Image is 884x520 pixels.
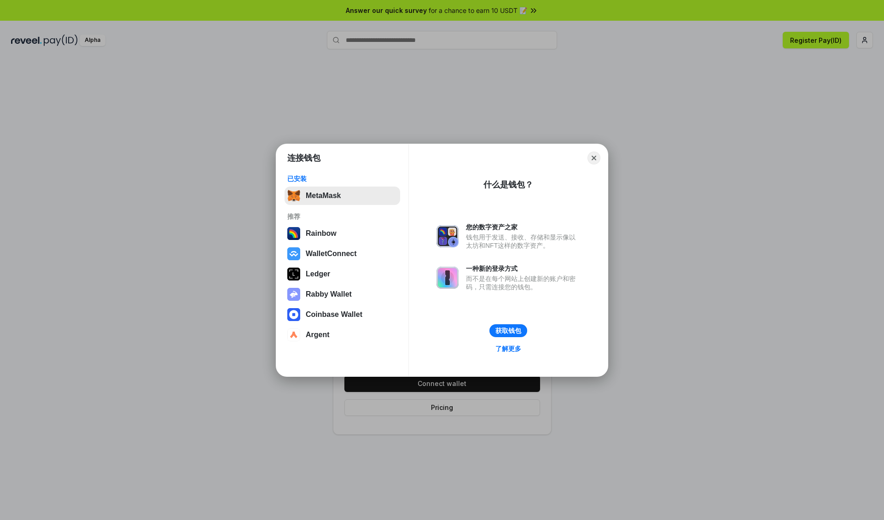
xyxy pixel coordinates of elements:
[285,285,400,304] button: Rabby Wallet
[466,233,580,250] div: 钱包用于发送、接收、存储和显示像以太坊和NFT这样的数字资产。
[306,310,362,319] div: Coinbase Wallet
[587,152,600,164] button: Close
[287,328,300,341] img: svg+xml,%3Csvg%20width%3D%2228%22%20height%3D%2228%22%20viewBox%3D%220%200%2028%2028%22%20fill%3D...
[436,267,459,289] img: svg+xml,%3Csvg%20xmlns%3D%22http%3A%2F%2Fwww.w3.org%2F2000%2Fsvg%22%20fill%3D%22none%22%20viewBox...
[495,345,521,353] div: 了解更多
[287,175,397,183] div: 已安装
[490,343,527,355] a: 了解更多
[306,229,337,238] div: Rainbow
[287,212,397,221] div: 推荐
[306,250,357,258] div: WalletConnect
[285,305,400,324] button: Coinbase Wallet
[287,288,300,301] img: svg+xml,%3Csvg%20xmlns%3D%22http%3A%2F%2Fwww.w3.org%2F2000%2Fsvg%22%20fill%3D%22none%22%20viewBox...
[306,331,330,339] div: Argent
[287,152,320,164] h1: 连接钱包
[285,265,400,283] button: Ledger
[466,264,580,273] div: 一种新的登录方式
[287,247,300,260] img: svg+xml,%3Csvg%20width%3D%2228%22%20height%3D%2228%22%20viewBox%3D%220%200%2028%2028%22%20fill%3D...
[466,275,580,291] div: 而不是在每个网站上创建新的账户和密码，只需连接您的钱包。
[436,225,459,247] img: svg+xml,%3Csvg%20xmlns%3D%22http%3A%2F%2Fwww.w3.org%2F2000%2Fsvg%22%20fill%3D%22none%22%20viewBox...
[306,290,352,298] div: Rabby Wallet
[287,268,300,280] img: svg+xml,%3Csvg%20xmlns%3D%22http%3A%2F%2Fwww.w3.org%2F2000%2Fsvg%22%20width%3D%2228%22%20height%3...
[483,179,533,190] div: 什么是钱包？
[287,227,300,240] img: svg+xml,%3Csvg%20width%3D%22120%22%20height%3D%22120%22%20viewBox%3D%220%200%20120%20120%22%20fil...
[466,223,580,231] div: 您的数字资产之家
[285,245,400,263] button: WalletConnect
[285,224,400,243] button: Rainbow
[287,308,300,321] img: svg+xml,%3Csvg%20width%3D%2228%22%20height%3D%2228%22%20viewBox%3D%220%200%2028%2028%22%20fill%3D...
[495,327,521,335] div: 获取钱包
[285,187,400,205] button: MetaMask
[306,270,330,278] div: Ledger
[287,189,300,202] img: svg+xml,%3Csvg%20fill%3D%22none%22%20height%3D%2233%22%20viewBox%3D%220%200%2035%2033%22%20width%...
[489,324,527,337] button: 获取钱包
[285,326,400,344] button: Argent
[306,192,341,200] div: MetaMask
